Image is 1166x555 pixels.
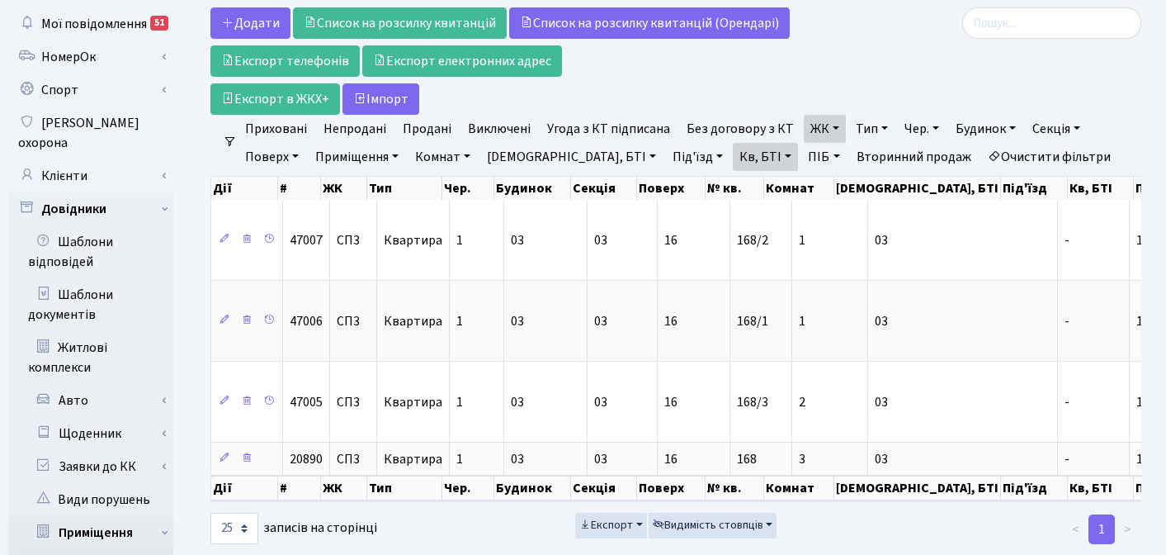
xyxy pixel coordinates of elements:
span: 1 [799,231,805,249]
span: 16 [664,393,677,411]
a: Приміщення [19,516,173,549]
th: # [278,476,321,500]
span: СП3 [337,453,370,466]
a: Авто [19,384,173,417]
th: Тип [367,476,443,500]
a: Поверх [238,143,305,171]
span: СП3 [337,315,370,328]
span: СП3 [337,234,370,247]
select: записів на сторінці [210,513,258,544]
span: 03 [594,312,607,330]
a: Додати [210,7,290,39]
a: Чер. [898,115,946,143]
a: НомерОк [8,40,173,74]
a: Комнат [408,143,477,171]
span: Додати [221,14,280,32]
a: Список на розсилку квитанцій (Орендарі) [509,7,790,39]
th: Чер. [442,476,493,500]
span: Квартира [384,396,442,409]
span: 03 [875,393,888,411]
th: Поверх [637,476,706,500]
a: 1 [1088,515,1115,544]
span: 03 [594,231,607,249]
span: 2 [799,393,805,411]
span: Експорт [579,517,633,534]
th: Тип [367,177,443,200]
th: Під'їзд [1001,476,1068,500]
th: Комнат [764,476,834,500]
th: Поверх [637,177,706,200]
span: 03 [511,312,524,330]
span: 03 [594,393,607,411]
a: ПІБ [801,143,846,171]
span: 168/1 [737,312,768,330]
a: Шаблони відповідей [8,225,173,278]
span: СП3 [337,396,370,409]
span: 168/2 [737,231,768,249]
a: Види порушень [8,483,173,516]
span: 03 [511,450,524,468]
a: Тип [849,115,895,143]
th: [DEMOGRAPHIC_DATA], БТІ [834,476,1001,500]
th: # [278,177,321,200]
div: 51 [150,16,168,31]
span: 47005 [290,393,323,411]
a: Вторинний продаж [850,143,978,171]
button: Iмпорт [342,83,419,115]
span: 168 [737,450,757,468]
span: 03 [875,231,888,249]
span: 16 [664,450,677,468]
span: 16 [664,312,677,330]
span: 1 [456,312,463,330]
span: 47007 [290,231,323,249]
span: - [1065,450,1069,468]
span: - [1065,393,1069,411]
span: - [1065,231,1069,249]
button: Видимість стовпців [649,513,777,538]
a: Експорт в ЖКХ+ [210,83,340,115]
span: Квартира [384,315,442,328]
th: Будинок [494,177,572,200]
th: ЖК [321,476,367,500]
span: 168 [1136,450,1156,468]
span: Видимість стовпців [653,517,763,534]
span: Квартира [384,453,442,466]
button: Експорт [575,513,647,538]
a: Експорт телефонів [210,45,360,77]
th: Чер. [442,177,493,200]
a: Житлові комплекси [8,331,173,384]
a: Заявки до КК [19,450,173,483]
th: [DEMOGRAPHIC_DATA], БТІ [834,177,1001,200]
a: Експорт електронних адрес [362,45,562,77]
a: Під'їзд [666,143,729,171]
span: - [1065,312,1069,330]
a: [DEMOGRAPHIC_DATA], БТІ [480,143,663,171]
a: Приміщення [309,143,405,171]
th: Секція [571,476,636,500]
th: Кв, БТІ [1068,476,1134,500]
a: Без договору з КТ [680,115,800,143]
a: Непродані [317,115,393,143]
th: ЖК [321,177,367,200]
a: Шаблони документів [8,278,173,331]
a: [PERSON_NAME] охорона [8,107,173,159]
th: Кв, БТІ [1068,177,1134,200]
a: Очистити фільтри [981,143,1117,171]
span: 168/3 [737,393,768,411]
th: Секція [571,177,636,200]
span: 03 [875,312,888,330]
a: Мої повідомлення51 [8,7,173,40]
a: Щоденник [19,417,173,450]
th: Комнат [764,177,834,200]
a: Виключені [461,115,537,143]
a: Будинок [949,115,1022,143]
a: Список на розсилку квитанцій [293,7,507,39]
span: Мої повідомлення [41,15,147,33]
a: Кв, БТІ [733,143,798,171]
span: 47006 [290,312,323,330]
a: Спорт [8,74,173,107]
a: Продані [396,115,458,143]
a: Угода з КТ підписана [541,115,677,143]
th: Дії [211,476,278,500]
span: 1 [456,231,463,249]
